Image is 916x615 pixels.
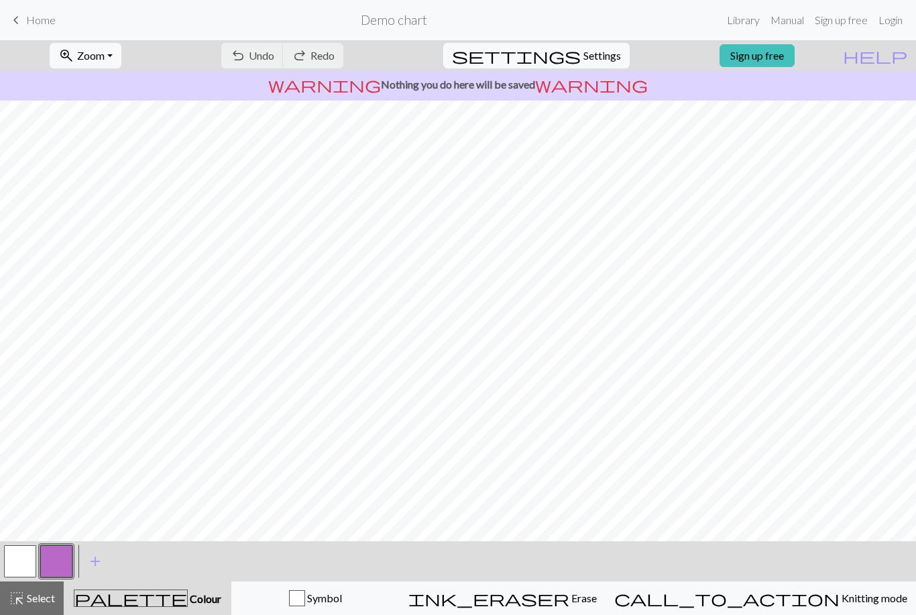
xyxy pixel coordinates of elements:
span: Settings [583,48,621,64]
span: help [843,46,907,65]
span: call_to_action [614,589,840,608]
span: add [87,552,103,571]
span: Home [26,13,56,26]
button: SettingsSettings [443,43,630,68]
span: warning [535,75,648,94]
span: Select [25,592,55,604]
h2: Demo chart [361,12,427,27]
span: keyboard_arrow_left [8,11,24,30]
i: Settings [452,48,581,64]
span: Knitting mode [840,592,907,604]
span: ink_eraser [408,589,569,608]
button: Zoom [50,43,121,68]
span: Colour [188,592,221,605]
span: Zoom [77,49,105,62]
button: Knitting mode [606,581,916,615]
button: Erase [400,581,606,615]
span: zoom_in [58,46,74,65]
a: Sign up free [720,44,795,67]
a: Library [722,7,765,34]
a: Manual [765,7,809,34]
button: Colour [64,581,231,615]
a: Login [873,7,908,34]
span: Symbol [305,592,342,604]
span: palette [74,589,187,608]
span: highlight_alt [9,589,25,608]
a: Home [8,9,56,32]
p: Nothing you do here will be saved [5,76,911,93]
button: Symbol [231,581,400,615]
span: settings [452,46,581,65]
span: Erase [569,592,597,604]
a: Sign up free [809,7,873,34]
span: warning [268,75,381,94]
